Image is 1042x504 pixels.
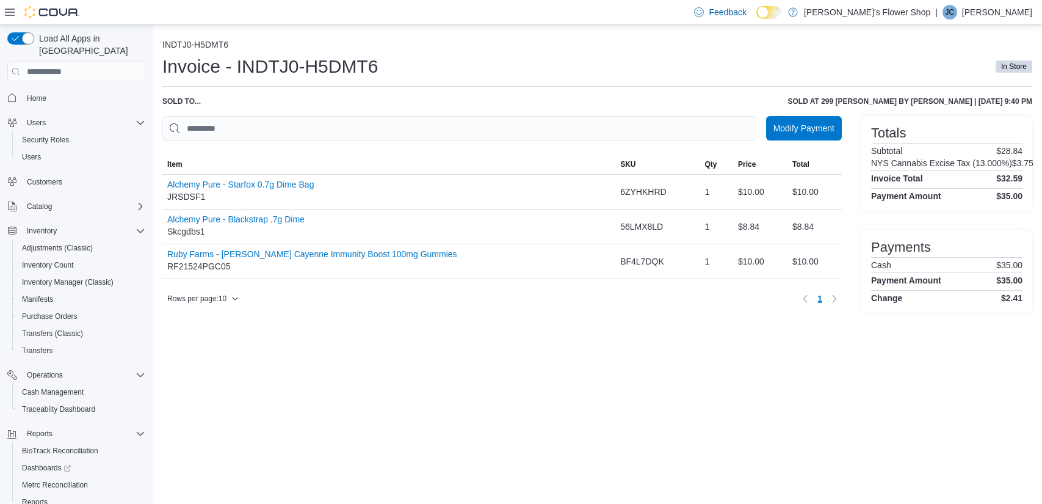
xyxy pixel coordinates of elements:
[17,309,145,324] span: Purchase Orders
[27,226,57,236] span: Inventory
[22,446,98,456] span: BioTrack Reconciliation
[871,173,923,183] h4: Invoice Total
[22,277,114,287] span: Inventory Manager (Classic)
[2,114,150,131] button: Users
[17,133,145,147] span: Security Roles
[22,346,52,356] span: Transfers
[167,180,314,204] div: JRSDSF1
[22,312,78,321] span: Purchase Orders
[167,159,183,169] span: Item
[705,159,717,169] span: Qty
[996,191,1022,201] h4: $35.00
[162,40,1032,52] nav: An example of EuiBreadcrumbs
[996,60,1032,73] span: In Store
[162,116,756,141] input: This is a search bar. As you type, the results lower in the page will automatically filter.
[620,184,666,199] span: 6ZYHKHRD
[17,133,74,147] a: Security Roles
[996,173,1022,183] h4: $32.59
[22,199,57,214] button: Catalog
[996,146,1022,156] p: $28.84
[2,425,150,442] button: Reports
[996,260,1022,270] p: $35.00
[2,222,150,239] button: Inventory
[17,343,145,358] span: Transfers
[17,326,88,341] a: Transfers (Classic)
[22,152,41,162] span: Users
[22,480,88,490] span: Metrc Reconciliation
[22,294,53,304] span: Manifests
[1012,158,1033,168] p: $3.75
[22,260,74,270] span: Inventory Count
[162,155,615,174] button: Item
[871,293,902,303] h4: Change
[700,155,733,174] button: Qty
[22,135,69,145] span: Security Roles
[22,329,83,338] span: Transfers (Classic)
[167,214,305,239] div: Skcgdbs1
[935,5,938,20] p: |
[17,444,103,458] a: BioTrack Reconciliation
[22,91,51,106] a: Home
[17,292,58,307] a: Manifests
[22,368,145,382] span: Operations
[17,402,100,417] a: Traceabilty Dashboard
[12,477,150,494] button: Metrc Reconciliation
[22,243,93,253] span: Adjustments (Classic)
[871,126,906,141] h3: Totals
[17,309,82,324] a: Purchase Orders
[27,93,46,103] span: Home
[17,275,118,290] a: Inventory Manager (Classic)
[738,159,756,169] span: Price
[22,224,145,238] span: Inventory
[162,54,378,79] h1: Invoice - INDTJ0-H5DMT6
[17,478,145,492] span: Metrc Reconciliation
[22,463,71,473] span: Dashboards
[2,89,150,106] button: Home
[22,115,145,130] span: Users
[1001,61,1027,72] span: In Store
[766,116,842,141] button: Modify Payment
[22,175,67,189] a: Customers
[733,249,787,274] div: $10.00
[946,5,955,20] span: JC
[12,291,150,308] button: Manifests
[812,289,827,309] button: Page 1 of 1
[12,148,150,166] button: Users
[12,384,150,401] button: Cash Management
[167,249,457,259] button: Ruby Farms - [PERSON_NAME] Cayenne Immunity Boost 100mg Gummies
[620,159,635,169] span: SKU
[17,385,89,400] a: Cash Management
[798,289,842,309] nav: Pagination for table: MemoryTable from EuiInMemoryTable
[22,174,145,189] span: Customers
[700,180,733,204] div: 1
[12,342,150,359] button: Transfers
[17,402,145,417] span: Traceabilty Dashboard
[167,249,457,274] div: RF21524PGC05
[22,224,62,238] button: Inventory
[27,370,63,380] span: Operations
[17,150,145,164] span: Users
[34,32,145,57] span: Load All Apps in [GEOGRAPHIC_DATA]
[996,276,1022,285] h4: $35.00
[871,240,931,255] h3: Payments
[167,214,305,224] button: Alchemy Pure - Blackstrap .7g Dime
[27,202,52,211] span: Catalog
[620,219,663,234] span: 56LMX8LD
[17,478,93,492] a: Metrc Reconciliation
[871,158,1012,168] h6: NYS Cannabis Excise Tax (13.000%)
[12,442,150,459] button: BioTrack Reconciliation
[12,401,150,418] button: Traceabilty Dashboard
[24,6,79,18] img: Cova
[17,258,145,272] span: Inventory Count
[22,90,145,105] span: Home
[17,444,145,458] span: BioTrack Reconciliation
[17,150,46,164] a: Users
[12,239,150,257] button: Adjustments (Classic)
[17,241,98,255] a: Adjustments (Classic)
[788,97,1032,106] h6: Sold at 299 [PERSON_NAME] by [PERSON_NAME] | [DATE] 9:40 PM
[787,155,842,174] button: Total
[2,367,150,384] button: Operations
[22,426,145,441] span: Reports
[17,241,145,255] span: Adjustments (Classic)
[22,426,57,441] button: Reports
